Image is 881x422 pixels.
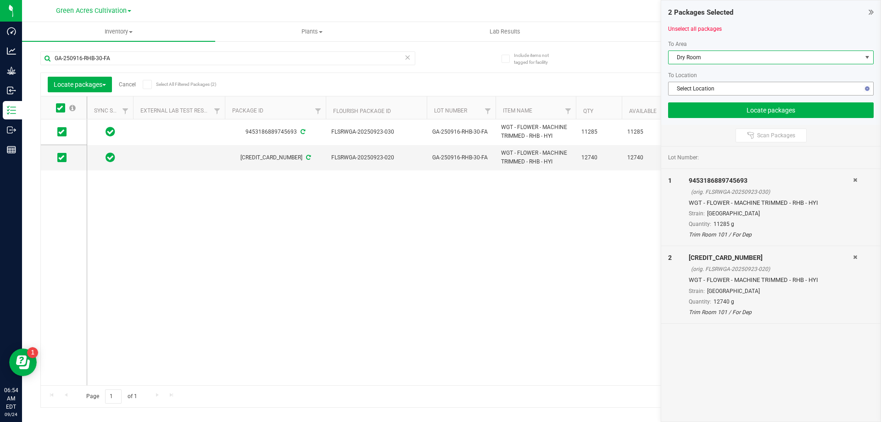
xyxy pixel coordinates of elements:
a: Filter [311,103,326,119]
span: Dry Room [669,51,862,64]
a: Sync Status [94,107,129,114]
div: WGT - FLOWER - MACHINE TRIMMED - RHB - HYI [689,198,853,208]
inline-svg: Inventory [7,106,16,115]
span: In Sync [106,125,115,138]
a: Flourish Package ID [333,108,391,114]
button: Locate packages [668,102,874,118]
span: GA-250916-RHB-30-FA [432,153,490,162]
span: 12740 g [714,298,734,305]
span: FLSRWGA-20250923-030 [331,128,421,136]
div: 9453186889745693 [689,176,853,186]
inline-svg: Outbound [7,125,16,135]
span: Inventory [22,28,215,36]
span: GA-250916-RHB-30-FA [432,128,490,136]
button: Locate packages [48,77,112,92]
inline-svg: Inbound [7,86,16,95]
span: Clear [404,51,411,63]
div: WGT - FLOWER - MACHINE TRIMMED - RHB - HYI [689,276,853,285]
a: Filter [561,103,576,119]
span: [GEOGRAPHIC_DATA] [707,288,760,294]
a: Lot Number [434,107,467,114]
span: Include items not tagged for facility [514,52,560,66]
div: Trim Room 101 / For Dep [689,231,853,239]
span: Strain: [689,288,705,294]
input: Search Package ID, Item Name, SKU, Lot or Part Number... [40,51,415,65]
a: External Lab Test Result [140,107,212,114]
div: 9453186889745693 [223,128,327,136]
span: Lot Number: [668,153,699,162]
span: NO DATA FOUND [668,82,874,96]
span: Audit [602,28,795,36]
iframe: Resource center [9,349,37,376]
a: Inventory [22,22,215,41]
div: (orig. FLSRWGA-20250923-030) [691,188,853,196]
div: [CREDIT_CARD_NUMBER] [223,153,327,162]
a: Filter [118,103,133,119]
span: 11285 [627,128,662,136]
span: Locate packages [54,81,106,88]
a: Filter [210,103,225,119]
span: 12740 [627,153,662,162]
span: Sync from Compliance System [305,154,311,161]
span: Sync from Compliance System [299,129,305,135]
a: Lab Results [408,22,602,41]
input: 1 [105,389,122,404]
span: Green Acres Cultivation [56,7,127,15]
span: Strain: [689,210,705,217]
a: Audit [602,22,795,41]
button: Scan Packages [736,129,807,142]
a: Plants [215,22,408,41]
span: 11285 g [714,221,734,227]
span: WGT - FLOWER - MACHINE TRIMMED - RHB - HYI [501,149,570,166]
span: [GEOGRAPHIC_DATA] [707,210,760,217]
div: (orig. FLSRWGA-20250923-020) [691,265,853,273]
div: Trim Room 101 / For Dep [689,308,853,316]
span: Page of 1 [78,389,145,404]
span: Plants [216,28,408,36]
a: Qty [583,108,593,114]
a: Unselect all packages [668,26,722,32]
span: To Area [668,41,687,47]
span: Select All Filtered Packages (2) [156,82,202,87]
inline-svg: Reports [7,145,16,154]
span: 2 [668,254,672,261]
inline-svg: Dashboard [7,27,16,36]
span: Lab Results [477,28,533,36]
a: Item Name [503,107,532,114]
div: [CREDIT_CARD_NUMBER] [689,253,853,263]
inline-svg: Analytics [7,46,16,56]
span: 11285 [581,128,616,136]
a: Package ID [232,107,263,114]
span: WGT - FLOWER - MACHINE TRIMMED - RHB - HYI [501,123,570,141]
span: Select all records on this page [69,105,76,111]
span: 1 [668,177,672,184]
a: Available [629,108,657,114]
span: Quantity: [689,221,711,227]
span: Quantity: [689,298,711,305]
span: 12740 [581,153,616,162]
a: Cancel [119,81,136,88]
span: To Location [668,72,697,79]
iframe: Resource center unread badge [27,347,38,358]
p: 06:54 AM EDT [4,386,18,411]
p: 09/24 [4,411,18,418]
span: Scan Packages [757,132,795,139]
span: FLSRWGA-20250923-020 [331,153,421,162]
a: Filter [480,103,496,119]
span: In Sync [106,151,115,164]
inline-svg: Grow [7,66,16,75]
span: Select Location [669,82,862,95]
